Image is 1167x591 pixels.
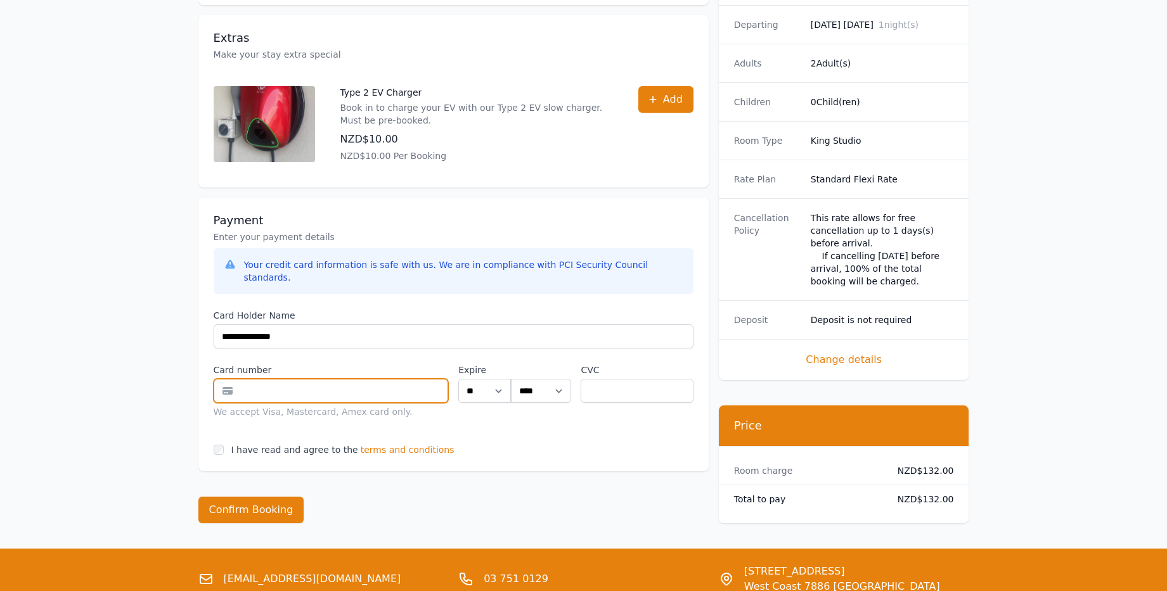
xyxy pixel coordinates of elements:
[340,101,613,127] p: Book in to charge your EV with our Type 2 EV slow charger. Must be pre-booked.
[484,571,548,587] a: 03 751 0129
[214,309,693,322] label: Card Holder Name
[734,464,877,477] dt: Room charge
[811,57,954,70] dd: 2 Adult(s)
[663,92,683,107] span: Add
[244,258,683,284] div: Your credit card information is safe with us. We are in compliance with PCI Security Council stan...
[734,352,954,367] span: Change details
[198,497,304,523] button: Confirm Booking
[224,571,401,587] a: [EMAIL_ADDRESS][DOMAIN_NAME]
[879,20,919,30] span: 1 night(s)
[638,86,693,113] button: Add
[214,213,693,228] h3: Payment
[811,212,954,288] div: This rate allows for free cancellation up to 1 days(s) before arrival. If cancelling [DATE] befor...
[744,564,940,579] span: [STREET_ADDRESS]
[340,149,613,162] p: NZD$10.00 Per Booking
[340,86,613,99] p: Type 2 EV Charger
[214,405,449,418] div: We accept Visa, Mastercard, Amex card only.
[340,132,613,147] p: NZD$10.00
[231,445,358,455] label: I have read and agree to the
[811,134,954,147] dd: King Studio
[887,464,954,477] dd: NZD$132.00
[734,212,801,288] dt: Cancellation Policy
[887,493,954,505] dd: NZD$132.00
[734,18,801,31] dt: Departing
[361,443,455,456] span: terms and conditions
[811,314,954,326] dd: Deposit is not required
[214,48,693,61] p: Make your stay extra special
[811,18,954,31] dd: [DATE] [DATE]
[811,96,954,108] dd: 0 Child(ren)
[811,173,954,186] dd: Standard Flexi Rate
[214,231,693,243] p: Enter your payment details
[734,418,954,433] h3: Price
[581,364,693,376] label: CVC
[734,493,877,505] dt: Total to pay
[734,173,801,186] dt: Rate Plan
[511,364,571,376] label: .
[734,314,801,326] dt: Deposit
[214,86,315,162] img: Type 2 EV Charger
[214,30,693,46] h3: Extras
[458,364,511,376] label: Expire
[214,364,449,376] label: Card number
[734,57,801,70] dt: Adults
[734,134,801,147] dt: Room Type
[734,96,801,108] dt: Children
